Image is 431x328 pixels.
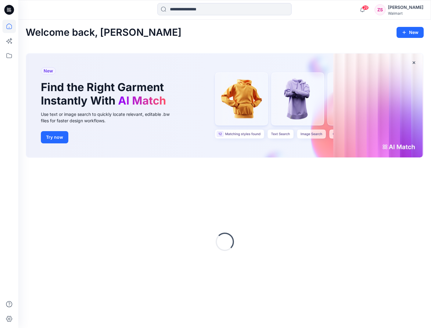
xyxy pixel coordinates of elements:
span: AI Match [118,94,166,107]
button: New [397,27,424,38]
span: New [44,67,53,75]
div: ZS [375,4,386,15]
span: 29 [362,5,369,10]
h1: Find the Right Garment Instantly With [41,81,169,107]
div: Walmart [388,11,423,16]
div: [PERSON_NAME] [388,4,423,11]
div: Use text or image search to quickly locate relevant, editable .bw files for faster design workflows. [41,111,178,124]
button: Try now [41,131,68,143]
h2: Welcome back, [PERSON_NAME] [26,27,181,38]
